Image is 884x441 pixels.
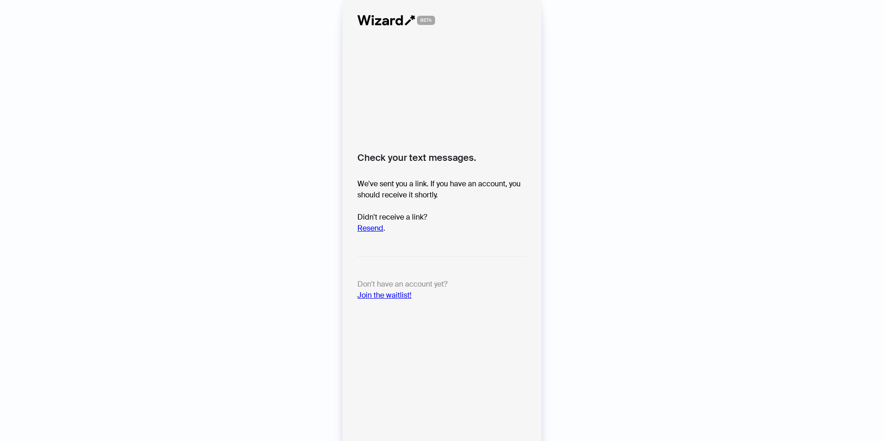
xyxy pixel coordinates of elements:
p: We've sent you a link. If you have an account, you should receive it shortly. Didn't receive a li... [357,178,527,234]
a: Join the waitlist! [357,290,411,300]
h2: Check your text messages. [357,152,527,164]
span: BETA [417,16,435,25]
p: Don't have an account yet? [357,279,527,301]
a: Resend [357,223,383,233]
